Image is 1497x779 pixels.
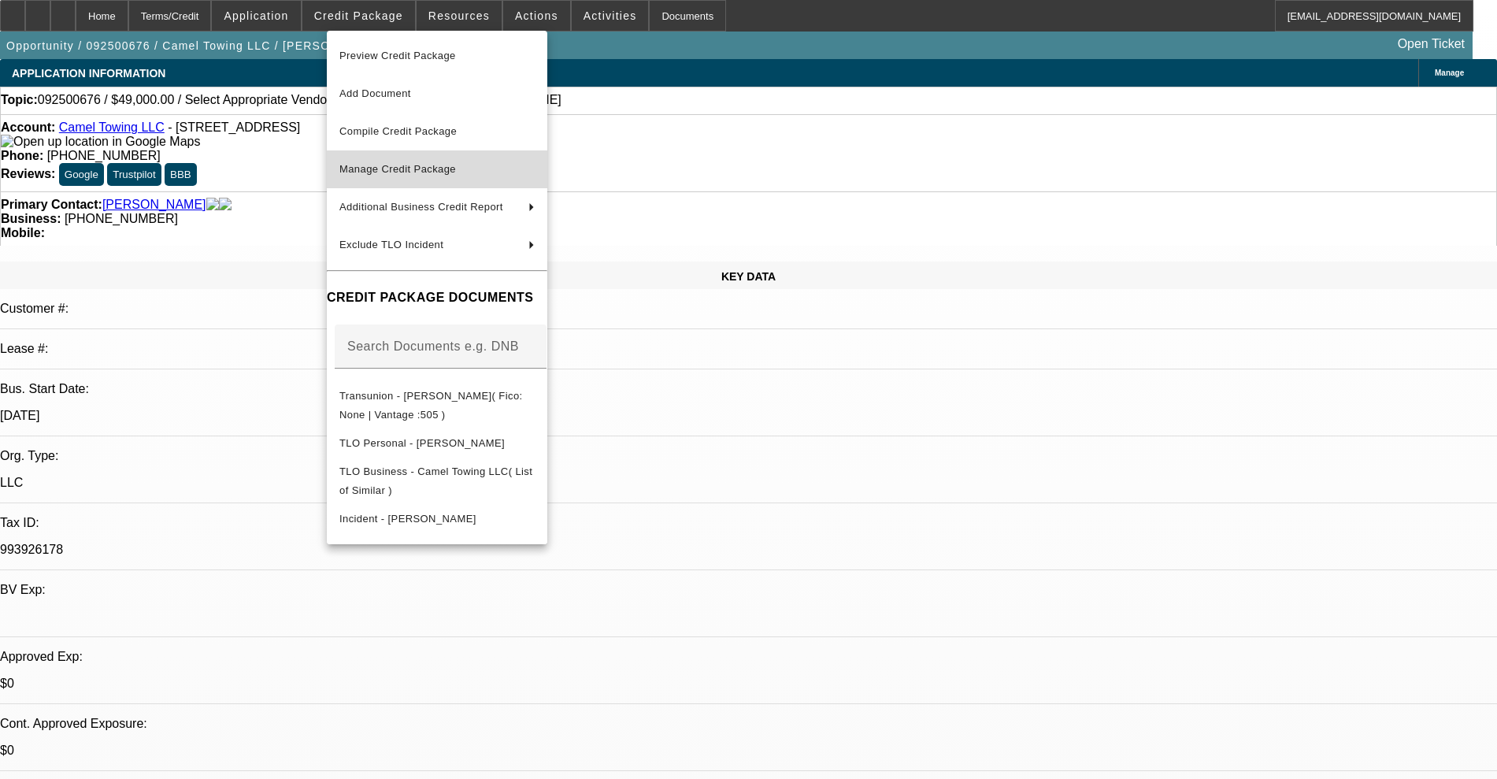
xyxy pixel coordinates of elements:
button: Incident - Sanders, Kevin [327,500,547,538]
span: Compile Credit Package [339,125,457,137]
span: TLO Personal - [PERSON_NAME] [339,437,505,449]
h4: CREDIT PACKAGE DOCUMENTS [327,288,547,307]
span: Incident - [PERSON_NAME] [339,513,476,525]
button: Transunion - Sanders, Kevin( Fico: None | Vantage :505 ) [327,387,547,425]
span: Transunion - [PERSON_NAME]( Fico: None | Vantage :505 ) [339,390,523,421]
button: TLO Personal - Sanders, Kevin [327,425,547,462]
mat-label: Search Documents e.g. DNB [347,339,519,353]
span: Add Document [339,87,411,99]
span: Additional Business Credit Report [339,201,503,213]
span: Preview Credit Package [339,50,456,61]
span: TLO Business - Camel Towing LLC( List of Similar ) [339,466,532,496]
span: Manage Credit Package [339,163,456,175]
span: Exclude TLO Incident [339,239,443,250]
button: TLO Business - Camel Towing LLC( List of Similar ) [327,462,547,500]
